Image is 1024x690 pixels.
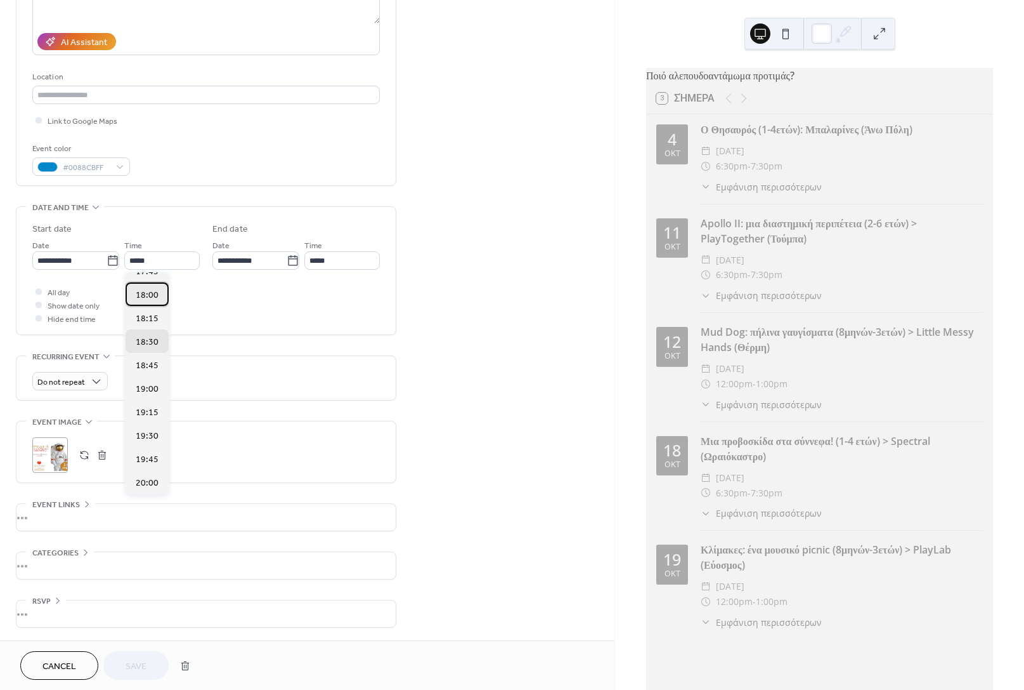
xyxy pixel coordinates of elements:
span: 6:30pm [716,267,748,282]
span: 7:30pm [751,267,782,282]
div: ​ [701,594,711,609]
span: - [753,594,756,609]
div: Κλίμακες: ένα μουσικό picnic (8μηνών-3ετών) > PlayLab (Εύοσμος) [701,542,983,573]
div: 18 [663,442,681,458]
div: ••• [16,600,396,627]
span: Date [212,239,230,253]
span: 7:30pm [751,159,782,174]
div: Location [32,70,377,84]
span: Εμφάνιση περισσότερων [716,180,822,194]
span: Recurring event [32,350,100,364]
span: - [748,267,751,282]
button: ​Εμφάνιση περισσότερων [701,507,822,520]
div: ​ [701,289,711,302]
span: 18:45 [136,359,159,373]
div: Ποιό αλεπουδοαντάμωμα προτιμάς? [646,68,993,83]
span: 1:00pm [756,594,787,609]
div: Event color [32,142,127,156]
div: Apollo II: μια διαστημική περιπέτεια (2-6 ετών) > PlayTogether (Τούμπα) [701,216,983,246]
span: [DATE] [716,253,744,268]
div: ​ [701,470,711,486]
span: Show date only [48,300,100,313]
div: End date [212,223,248,236]
span: [DATE] [716,470,744,486]
span: 20:00 [136,477,159,490]
div: ​ [701,616,711,629]
div: Οκτ [664,243,680,251]
span: [DATE] [716,143,744,159]
span: 19:45 [136,453,159,467]
button: Cancel [20,651,98,680]
button: ​Εμφάνιση περισσότερων [701,398,822,411]
div: AI Assistant [61,36,107,50]
div: ​ [701,143,711,159]
div: Οκτ [664,150,680,158]
span: Categories [32,547,79,560]
span: Hide end time [48,313,96,326]
div: ​ [701,398,711,411]
div: ​ [701,159,711,174]
span: Εμφάνιση περισσότερων [716,616,822,629]
div: ••• [16,504,396,531]
span: 18:30 [136,336,159,349]
div: ​ [701,253,711,268]
div: Οκτ [664,461,680,469]
span: Time [124,239,142,253]
div: Μια προβοσκίδα στα σύννεφα! (1-4 ετών) > Spectral (Ωραιόκαστρο) [701,434,983,464]
button: ​Εμφάνιση περισσότερων [701,180,822,194]
button: ​Εμφάνιση περισσότερων [701,616,822,629]
span: #0088CBFF [63,161,110,175]
span: 6:30pm [716,486,748,501]
div: ​ [701,579,711,594]
div: 4 [668,131,677,147]
span: 6:30pm [716,159,748,174]
span: 18:00 [136,289,159,302]
span: Time [304,239,322,253]
span: Εμφάνιση περισσότερων [716,289,822,302]
span: All day [48,286,70,300]
span: Cancel [42,660,76,673]
span: Link to Google Maps [48,115,117,128]
span: Date and time [32,201,89,215]
span: 12:00pm [716,594,753,609]
div: Start date [32,223,72,236]
div: ••• [16,552,396,579]
span: 19:00 [136,383,159,396]
span: Date [32,239,49,253]
span: 12:00pm [716,376,753,392]
div: ​ [701,267,711,282]
div: 19 [663,552,681,567]
span: Event image [32,416,82,429]
span: Do not repeat [37,375,85,390]
div: Mud Dog: πήλινα γαυγίσματα (8μηνών-3ετών) > Little Messy Hands (Θέρμη) [701,324,983,355]
div: 12 [663,334,681,350]
div: ​ [701,507,711,520]
span: 19:15 [136,406,159,420]
span: 19:30 [136,430,159,443]
div: 11 [663,225,681,241]
div: ​ [701,180,711,194]
span: [DATE] [716,579,744,594]
div: ​ [701,361,711,376]
span: RSVP [32,595,51,608]
div: ​ [701,486,711,501]
span: 18:15 [136,312,159,326]
span: - [748,486,751,501]
span: - [753,376,756,392]
div: Ο Θησαυρός (1-4ετών): Μπαλαρίνες (Άνω Πόλη) [701,122,983,137]
span: - [748,159,751,174]
div: ​ [701,376,711,392]
button: AI Assistant [37,33,116,50]
span: Event links [32,498,80,512]
div: Οκτ [664,352,680,361]
div: Οκτ [664,570,680,578]
button: ​Εμφάνιση περισσότερων [701,289,822,302]
span: 1:00pm [756,376,787,392]
span: 7:30pm [751,486,782,501]
span: [DATE] [716,361,744,376]
div: ; [32,437,68,473]
span: Εμφάνιση περισσότερων [716,398,822,411]
span: Εμφάνιση περισσότερων [716,507,822,520]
